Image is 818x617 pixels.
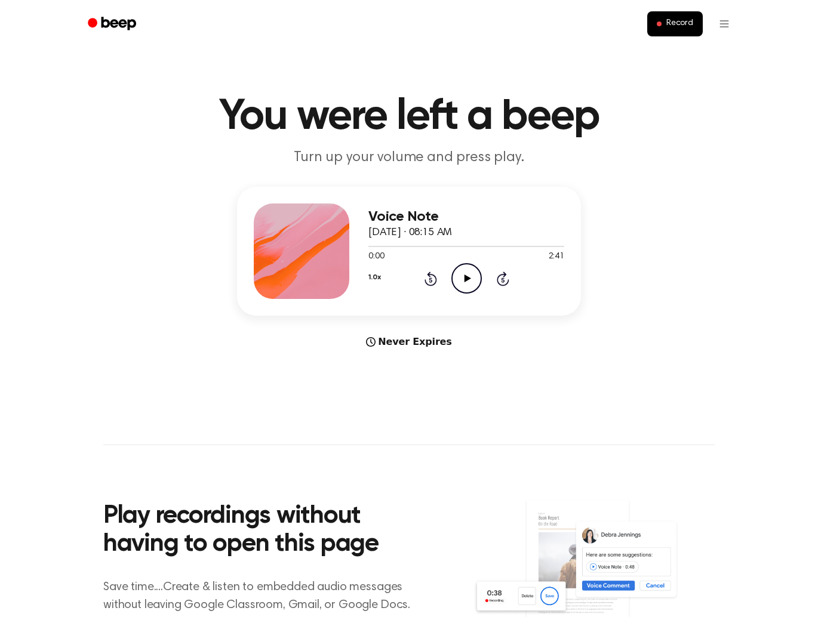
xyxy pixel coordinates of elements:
h2: Play recordings without having to open this page [103,502,425,559]
span: Record [666,18,693,29]
p: Turn up your volume and press play. [180,148,638,168]
a: Beep [79,13,147,36]
div: Never Expires [237,335,581,349]
h1: You were left a beep [103,95,715,138]
span: [DATE] · 08:15 AM [368,227,452,238]
span: 2:41 [549,251,564,263]
button: Open menu [710,10,739,38]
button: Record [647,11,703,36]
span: 0:00 [368,251,384,263]
button: 1.0x [368,267,380,288]
h3: Voice Note [368,209,564,225]
p: Save time....Create & listen to embedded audio messages without leaving Google Classroom, Gmail, ... [103,578,425,614]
